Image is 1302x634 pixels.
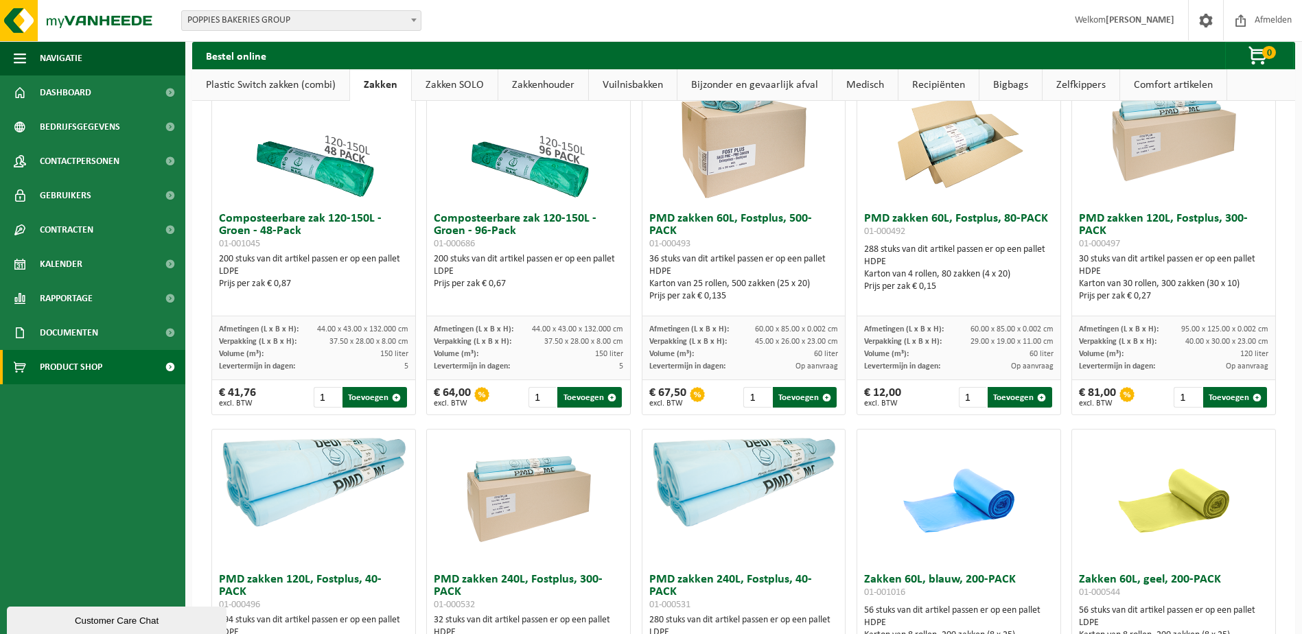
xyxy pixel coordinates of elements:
[649,350,694,358] span: Volume (m³):
[544,338,623,346] span: 37.50 x 28.00 x 8.00 cm
[864,226,905,237] span: 01-000492
[40,350,102,384] span: Product Shop
[1079,362,1155,371] span: Levertermijn in dagen:
[649,600,690,610] span: 01-000531
[773,387,837,408] button: Toevoegen
[1079,253,1268,303] div: 30 stuks van dit artikel passen er op een pallet
[589,69,677,101] a: Vuilnisbakken
[743,387,771,408] input: 1
[677,69,832,101] a: Bijzonder en gevaarlijk afval
[1079,387,1116,408] div: € 81,00
[1043,69,1119,101] a: Zelfkippers
[649,213,839,250] h3: PMD zakken 60L, Fostplus, 500-PACK
[7,604,229,634] iframe: chat widget
[219,213,408,250] h3: Composteerbare zak 120-150L - Groen - 48-Pack
[40,110,120,144] span: Bedrijfsgegevens
[890,69,1027,206] img: 01-000492
[959,387,986,408] input: 1
[864,213,1054,240] h3: PMD zakken 60L, Fostplus, 80-PACK
[1105,69,1242,206] img: 01-000497
[864,325,944,333] span: Afmetingen (L x B x H):
[412,69,498,101] a: Zakken SOLO
[314,387,341,408] input: 1
[40,247,82,281] span: Kalender
[460,430,597,567] img: 01-000532
[434,362,510,371] span: Levertermijn in dagen:
[1079,587,1120,598] span: 01-000544
[40,316,98,350] span: Documenten
[1079,266,1268,278] div: HDPE
[329,338,408,346] span: 37.50 x 28.00 x 8.00 cm
[988,387,1051,408] button: Toevoegen
[212,430,415,531] img: 01-000496
[970,338,1054,346] span: 29.00 x 19.00 x 11.00 cm
[219,362,295,371] span: Levertermijn in dagen:
[864,387,901,408] div: € 12,00
[1226,362,1268,371] span: Op aanvraag
[649,338,727,346] span: Verpakking (L x B x H):
[1106,15,1174,25] strong: [PERSON_NAME]
[1181,325,1268,333] span: 95.00 x 125.00 x 0.002 cm
[219,266,408,278] div: LDPE
[434,387,471,408] div: € 64,00
[219,239,260,249] span: 01-001045
[1079,574,1268,601] h3: Zakken 60L, geel, 200-PACK
[1185,338,1268,346] span: 40.00 x 30.00 x 23.00 cm
[1225,42,1294,69] button: 0
[40,75,91,110] span: Dashboard
[649,399,686,408] span: excl. BTW
[1030,350,1054,358] span: 60 liter
[219,338,297,346] span: Verpakking (L x B x H):
[814,350,838,358] span: 60 liter
[40,281,93,316] span: Rapportage
[40,178,91,213] span: Gebruikers
[557,387,621,408] button: Toevoegen
[40,213,93,247] span: Contracten
[40,41,82,75] span: Navigatie
[833,69,898,101] a: Medisch
[890,430,1027,567] img: 01-001016
[434,338,511,346] span: Verpakking (L x B x H):
[192,42,280,69] h2: Bestel online
[434,350,478,358] span: Volume (m³):
[1079,617,1268,629] div: LDPE
[864,268,1054,281] div: Karton van 4 rollen, 80 zakken (4 x 20)
[619,362,623,371] span: 5
[864,617,1054,629] div: HDPE
[1174,387,1201,408] input: 1
[219,350,264,358] span: Volume (m³):
[404,362,408,371] span: 5
[1079,325,1159,333] span: Afmetingen (L x B x H):
[1120,69,1227,101] a: Comfort artikelen
[1240,350,1268,358] span: 120 liter
[864,338,942,346] span: Verpakking (L x B x H):
[434,213,623,250] h3: Composteerbare zak 120-150L - Groen - 96-Pack
[864,256,1054,268] div: HDPE
[1079,399,1116,408] span: excl. BTW
[649,362,725,371] span: Levertermijn in dagen:
[1079,338,1156,346] span: Verpakking (L x B x H):
[649,278,839,290] div: Karton van 25 rollen, 500 zakken (25 x 20)
[864,244,1054,293] div: 288 stuks van dit artikel passen er op een pallet
[380,350,408,358] span: 150 liter
[979,69,1042,101] a: Bigbags
[864,362,940,371] span: Levertermijn in dagen:
[498,69,588,101] a: Zakkenhouder
[528,387,556,408] input: 1
[1079,239,1120,249] span: 01-000497
[649,387,686,408] div: € 67,50
[342,387,406,408] button: Toevoegen
[864,587,905,598] span: 01-001016
[1203,387,1267,408] button: Toevoegen
[1079,350,1124,358] span: Volume (m³):
[434,325,513,333] span: Afmetingen (L x B x H):
[675,69,812,206] img: 01-000493
[649,253,839,303] div: 36 stuks van dit artikel passen er op een pallet
[755,338,838,346] span: 45.00 x 26.00 x 23.00 cm
[182,11,421,30] span: POPPIES BAKERIES GROUP
[1079,290,1268,303] div: Prijs per zak € 0,27
[434,278,623,290] div: Prijs per zak € 0,67
[219,325,299,333] span: Afmetingen (L x B x H):
[1079,278,1268,290] div: Karton van 30 rollen, 300 zakken (30 x 10)
[595,350,623,358] span: 150 liter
